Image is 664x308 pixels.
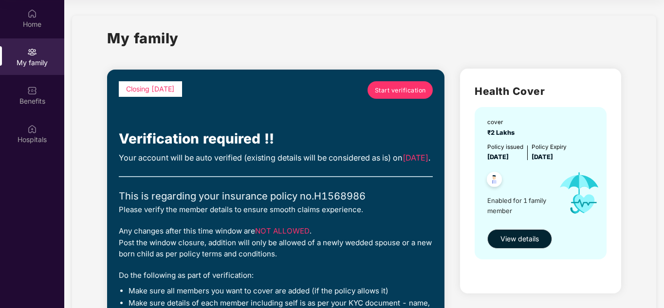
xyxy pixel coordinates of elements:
[126,85,175,93] span: Closing [DATE]
[27,124,37,134] img: svg+xml;base64,PHN2ZyBpZD0iSG9zcGl0YWxzIiB4bWxucz0iaHR0cDovL3d3dy53My5vcmcvMjAwMC9zdmciIHdpZHRoPS...
[119,152,433,164] div: Your account will be auto verified (existing details will be considered as is) on .
[475,83,607,99] h2: Health Cover
[27,9,37,18] img: svg+xml;base64,PHN2ZyBpZD0iSG9tZSIgeG1sbnM9Imh0dHA6Ly93d3cudzMub3JnLzIwMDAvc3ZnIiB3aWR0aD0iMjAiIG...
[375,86,426,95] span: Start verification
[255,226,310,236] span: NOT ALLOWED
[27,47,37,57] img: svg+xml;base64,PHN2ZyB3aWR0aD0iMjAiIGhlaWdodD0iMjAiIHZpZXdCb3g9IjAgMCAyMCAyMCIgZmlsbD0ibm9uZSIgeG...
[368,81,433,99] a: Start verification
[500,234,539,244] span: View details
[27,86,37,95] img: svg+xml;base64,PHN2ZyBpZD0iQmVuZWZpdHMiIHhtbG5zPSJodHRwOi8vd3d3LnczLm9yZy8yMDAwL3N2ZyIgd2lkdGg9Ij...
[107,27,179,49] h1: My family
[119,225,433,260] div: Any changes after this time window are . Post the window closure, addition will only be allowed o...
[129,286,433,296] li: Make sure all members you want to cover are added (if the policy allows it)
[487,153,509,161] span: [DATE]
[487,229,552,249] button: View details
[119,128,433,149] div: Verification required !!
[532,153,553,161] span: [DATE]
[532,143,567,152] div: Policy Expiry
[403,153,428,163] span: [DATE]
[487,129,517,136] span: ₹2 Lakhs
[487,118,517,127] div: cover
[551,162,608,224] img: icon
[119,189,433,204] div: This is regarding your insurance policy no. H1568986
[487,143,523,152] div: Policy issued
[487,196,551,216] span: Enabled for 1 family member
[119,270,433,281] div: Do the following as part of verification:
[482,169,506,193] img: svg+xml;base64,PHN2ZyB4bWxucz0iaHR0cDovL3d3dy53My5vcmcvMjAwMC9zdmciIHdpZHRoPSI0OC45NDMiIGhlaWdodD...
[119,204,433,216] div: Please verify the member details to ensure smooth claims experience.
